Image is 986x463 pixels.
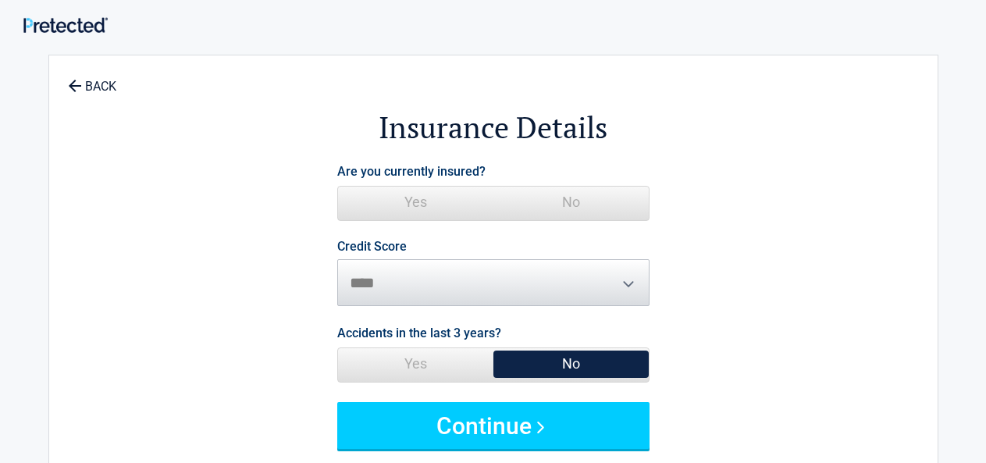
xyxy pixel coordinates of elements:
[338,187,493,218] span: Yes
[493,187,649,218] span: No
[337,240,407,253] label: Credit Score
[338,348,493,379] span: Yes
[337,322,501,344] label: Accidents in the last 3 years?
[337,402,650,449] button: Continue
[493,348,649,379] span: No
[135,108,852,148] h2: Insurance Details
[23,17,108,33] img: Main Logo
[337,161,486,182] label: Are you currently insured?
[65,66,119,93] a: BACK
